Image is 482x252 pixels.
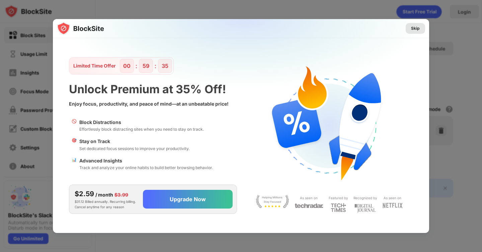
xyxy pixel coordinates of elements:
div: 📊 [72,157,77,171]
img: light-techtimes.svg [331,203,346,212]
img: light-techradar.svg [295,203,323,209]
img: light-stay-focus.svg [256,195,289,208]
div: $2.59 [75,189,94,199]
div: Upgrade Now [170,196,206,203]
div: Track and analyze your online habits to build better browsing behavior. [79,164,213,171]
div: / month [95,191,113,199]
div: $31.12 Billed annually. Recurring billing. Cancel anytime for any reason [75,189,138,210]
div: As seen on [384,195,401,201]
div: Advanced Insights [79,157,213,164]
div: As seen on [300,195,318,201]
div: Skip [411,25,420,32]
img: light-netflix.svg [383,203,403,208]
div: Recognized by [353,195,377,201]
div: $3.99 [114,191,128,199]
img: light-digital-journal.svg [354,203,376,214]
div: Featured by [329,195,348,201]
img: gradient.svg [57,19,433,151]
